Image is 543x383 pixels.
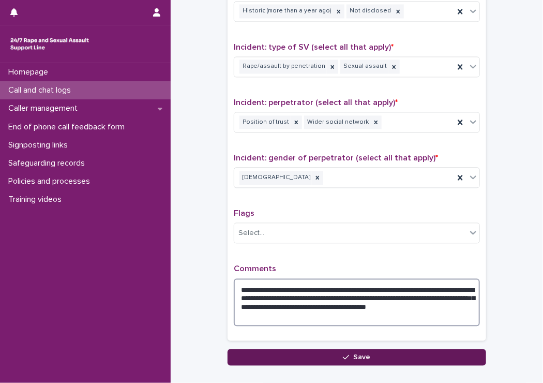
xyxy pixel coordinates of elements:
div: Rape/assault by penetration [239,60,327,73]
button: Save [228,349,486,365]
span: Save [354,353,371,361]
span: Incident: type of SV (select all that apply) [234,43,394,51]
p: Training videos [4,195,70,204]
span: Incident: gender of perpetrator (select all that apply) [234,154,438,162]
p: Call and chat logs [4,85,79,95]
span: Flags [234,209,254,217]
div: Wider social network [304,115,370,129]
div: Sexual assault [340,60,388,73]
p: Safeguarding records [4,158,93,168]
p: Signposting links [4,140,76,150]
div: Position of trust [239,115,291,129]
p: Homepage [4,67,56,77]
span: Incident: perpetrator (select all that apply) [234,98,398,107]
div: [DEMOGRAPHIC_DATA] [239,171,312,185]
p: Caller management [4,104,86,113]
img: rhQMoQhaT3yELyF149Cw [8,34,91,54]
span: Comments [234,264,276,273]
p: End of phone call feedback form [4,122,133,132]
div: Not disclosed [346,4,393,18]
div: Select... [238,228,264,239]
p: Policies and processes [4,176,98,186]
div: Historic (more than a year ago) [239,4,333,18]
